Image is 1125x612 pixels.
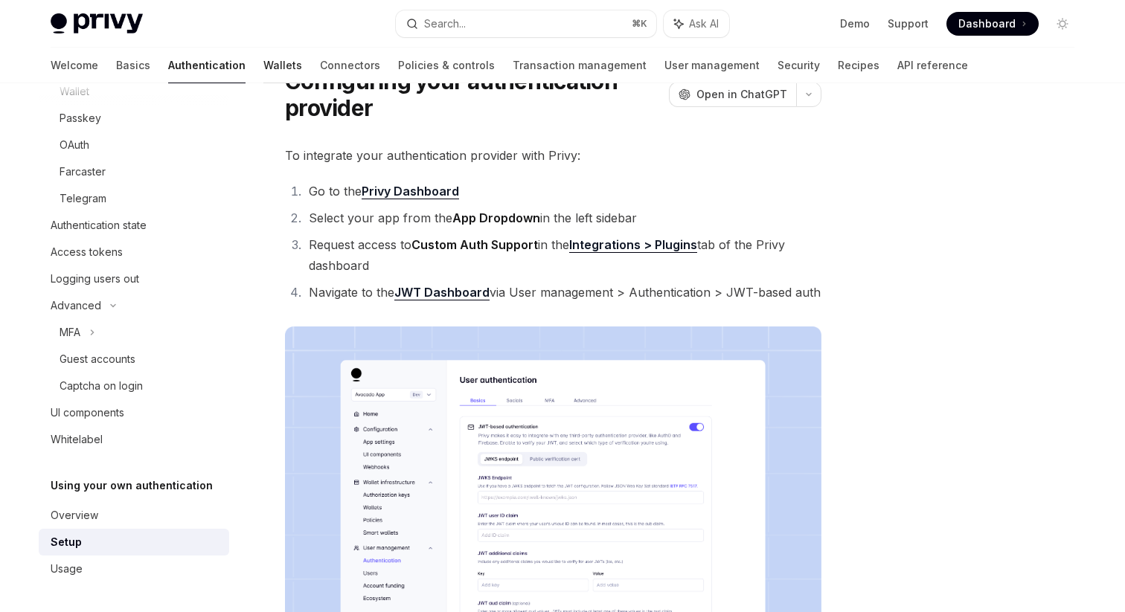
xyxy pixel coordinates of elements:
a: Recipes [838,48,879,83]
strong: App Dropdown [452,210,540,225]
a: Setup [39,529,229,555]
span: Ask AI [689,16,719,31]
button: Search...⌘K [396,10,656,37]
div: Captcha on login [60,377,143,395]
div: Authentication state [51,216,147,234]
a: JWT Dashboard [394,285,490,300]
div: Setup [51,533,82,551]
div: Farcaster [60,163,106,181]
a: Wallets [263,48,302,83]
span: Dashboard [958,16,1016,31]
div: Logging users out [51,270,139,288]
div: Guest accounts [60,350,135,368]
div: Passkey [60,109,101,127]
a: UI components [39,399,229,426]
a: Authentication [168,48,246,83]
a: Integrations > Plugins [569,237,697,253]
a: Welcome [51,48,98,83]
span: Open in ChatGPT [696,87,787,102]
div: Access tokens [51,243,123,261]
a: Telegram [39,185,229,212]
div: MFA [60,323,80,341]
a: Guest accounts [39,346,229,373]
a: Transaction management [513,48,647,83]
div: Advanced [51,297,101,315]
a: Passkey [39,105,229,132]
a: Dashboard [946,12,1039,36]
li: Navigate to the via User management > Authentication > JWT-based auth [304,282,821,303]
a: Usage [39,555,229,582]
h1: Configuring your authentication provider [285,68,663,121]
a: User management [664,48,760,83]
button: Open in ChatGPT [669,82,796,107]
a: Basics [116,48,150,83]
div: Overview [51,506,98,524]
li: Go to the [304,181,821,202]
a: Authentication state [39,212,229,239]
button: Toggle dark mode [1051,12,1074,36]
div: Whitelabel [51,431,103,448]
a: Privy Dashboard [362,184,459,199]
a: Policies & controls [398,48,495,83]
a: Overview [39,502,229,529]
a: Support [888,16,929,31]
a: Access tokens [39,239,229,265]
span: ⌘ K [632,18,647,30]
a: Logging users out [39,265,229,292]
strong: Custom Auth Support [411,237,538,252]
a: Demo [840,16,870,31]
button: Ask AI [664,10,729,37]
span: To integrate your authentication provider with Privy: [285,145,821,166]
a: Security [778,48,820,83]
div: Telegram [60,190,106,207]
li: Request access to in the tab of the Privy dashboard [304,234,821,276]
h5: Using your own authentication [51,477,213,495]
li: Select your app from the in the left sidebar [304,207,821,228]
a: Whitelabel [39,426,229,453]
a: OAuth [39,132,229,158]
div: Search... [424,15,466,33]
div: Usage [51,560,83,578]
a: Farcaster [39,158,229,185]
a: Connectors [320,48,380,83]
a: Captcha on login [39,373,229,399]
img: light logo [51,13,143,34]
a: API reference [897,48,968,83]
div: UI components [51,404,124,422]
div: OAuth [60,136,89,154]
